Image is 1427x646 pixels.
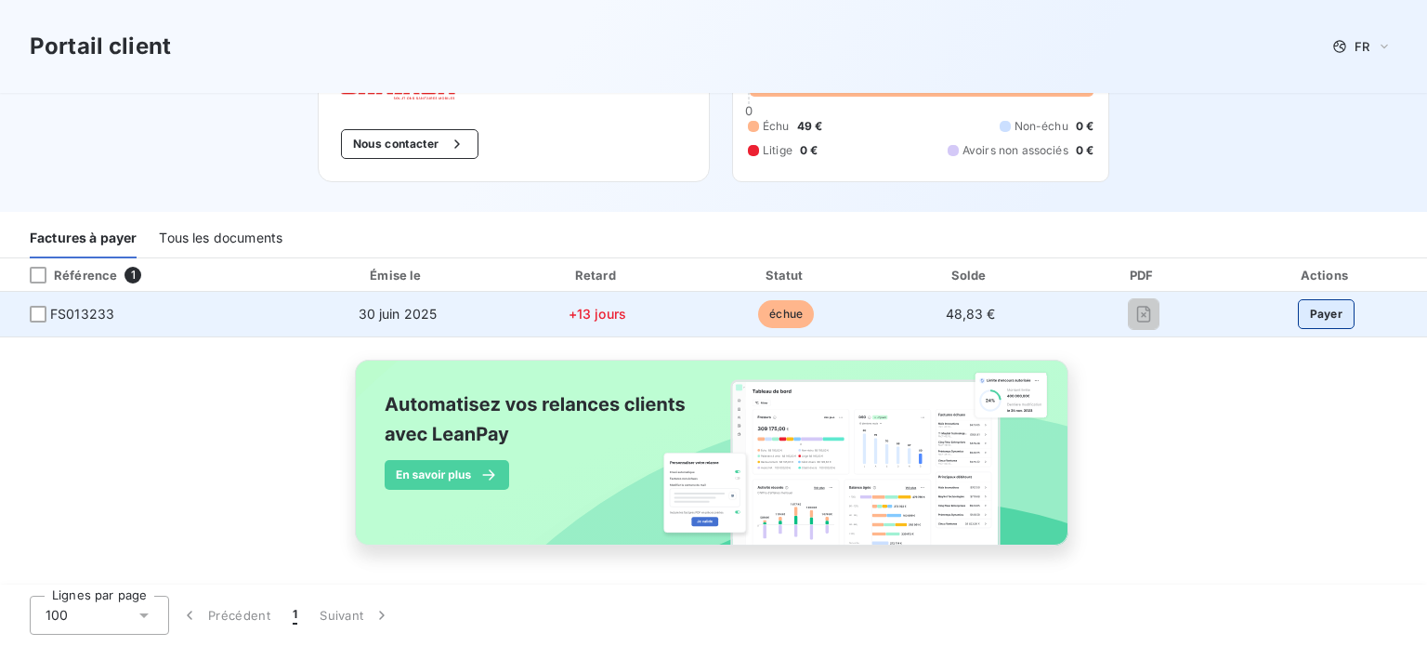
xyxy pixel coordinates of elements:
div: Tous les documents [159,219,282,258]
span: échue [758,300,814,328]
div: Retard [505,266,689,284]
span: 0 € [800,142,818,159]
div: Émise le [297,266,498,284]
img: banner [338,349,1089,577]
button: Suivant [308,596,402,635]
span: 1 [124,267,141,283]
div: Référence [15,267,117,283]
div: Solde [884,266,1058,284]
span: 100 [46,606,68,625]
span: Avoirs non associés [962,142,1068,159]
span: FS013233 [50,305,114,323]
span: 0 € [1076,142,1093,159]
div: PDF [1066,266,1222,284]
span: 48,83 € [946,306,996,322]
div: Statut [697,266,876,284]
button: Nous contacter [341,129,478,159]
span: 1 [293,606,297,625]
button: 1 [281,596,308,635]
span: Litige [763,142,792,159]
h3: Portail client [30,30,171,63]
div: Factures à payer [30,219,137,258]
span: Non-échu [1015,118,1068,135]
span: +13 jours [569,306,626,322]
span: 0 € [1076,118,1093,135]
span: Échu [763,118,790,135]
span: 30 juin 2025 [359,306,438,322]
button: Payer [1298,299,1355,329]
span: FR [1355,39,1369,54]
span: 0 [745,103,753,118]
div: Actions [1229,266,1423,284]
button: Précédent [169,596,281,635]
span: 49 € [797,118,823,135]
